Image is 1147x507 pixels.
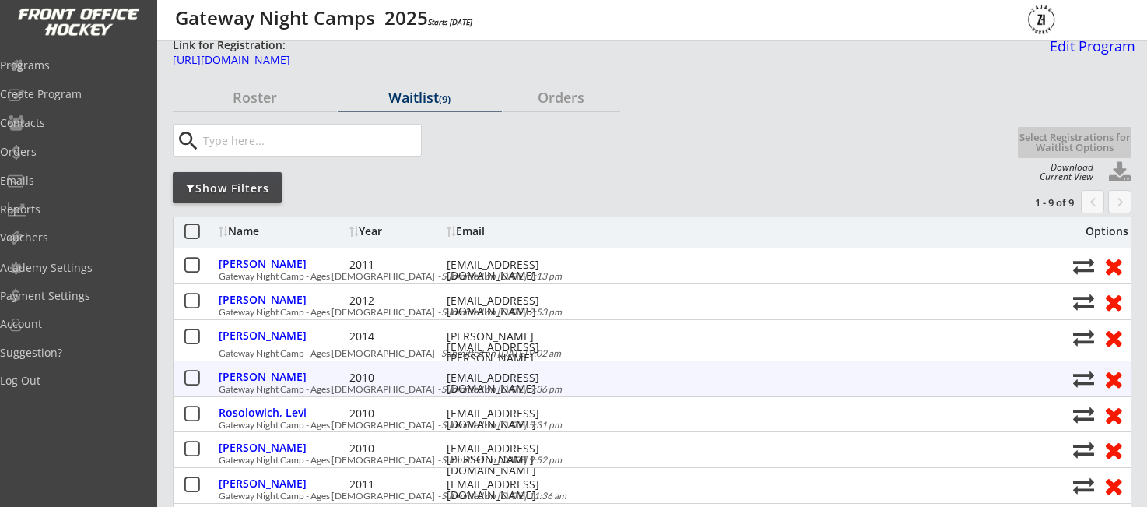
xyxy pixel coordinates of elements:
[1099,438,1128,462] button: Remove from roster (no refund)
[219,226,346,237] div: Name
[1099,403,1128,427] button: Remove from roster (no refund)
[219,308,1065,317] div: Gateway Night Camp - Ages [DEMOGRAPHIC_DATA] -
[219,491,1065,501] div: Gateway Night Camp - Ages [DEMOGRAPHIC_DATA] -
[349,226,443,237] div: Year
[1073,439,1094,460] button: Move player
[349,372,443,383] div: 2010
[1099,254,1128,278] button: Remove from roster (no refund)
[173,90,337,104] div: Roster
[1044,39,1135,66] a: Edit Program
[441,270,562,282] em: Submitted on [DATE] 1:13 pm
[428,16,472,27] em: Starts [DATE]
[173,55,957,74] a: [URL][DOMAIN_NAME]
[219,442,346,453] div: [PERSON_NAME]
[503,90,620,104] div: Orders
[219,407,346,418] div: Rosolowich, Levi
[219,478,346,489] div: [PERSON_NAME]
[219,385,1065,394] div: Gateway Night Camp - Ages [DEMOGRAPHIC_DATA] -
[1099,474,1128,498] button: Remove from roster (no refund)
[1073,475,1094,496] button: Move player
[447,259,587,281] div: [EMAIL_ADDRESS][DOMAIN_NAME]
[1073,404,1094,425] button: Move player
[447,408,587,430] div: [EMAIL_ADDRESS][DOMAIN_NAME]
[441,419,562,431] em: Submitted on [DATE] 5:31 pm
[1073,327,1094,348] button: Move player
[219,456,1065,465] div: Gateway Night Camp - Ages [DEMOGRAPHIC_DATA] -
[1108,190,1131,213] button: keyboard_arrow_right
[173,55,957,65] div: [URL][DOMAIN_NAME]
[1044,39,1135,53] div: Edit Program
[175,129,201,153] button: search
[173,37,288,53] div: Link for Registration:
[447,331,587,375] div: [PERSON_NAME][EMAIL_ADDRESS][PERSON_NAME][DOMAIN_NAME]
[1073,368,1094,389] button: Move player
[447,372,587,394] div: [EMAIL_ADDRESS][DOMAIN_NAME]
[219,371,346,382] div: [PERSON_NAME]
[1032,163,1093,181] div: Download Current View
[441,347,561,359] em: Submitted on [DATE] 9:02 am
[219,259,346,269] div: [PERSON_NAME]
[447,295,587,317] div: [EMAIL_ADDRESS][DOMAIN_NAME]
[439,92,451,106] font: (9)
[1099,290,1128,314] button: Remove from roster (no refund)
[1073,226,1128,237] div: Options
[219,349,1065,358] div: Gateway Night Camp - Ages [DEMOGRAPHIC_DATA] -
[1108,161,1131,185] button: Click to download full roster. Your browser settings may try to block it, check your security set...
[219,421,1065,430] div: Gateway Night Camp - Ages [DEMOGRAPHIC_DATA] -
[219,330,346,341] div: [PERSON_NAME]
[338,90,502,104] div: Waitlist
[447,443,587,476] div: [EMAIL_ADDRESS][PERSON_NAME][DOMAIN_NAME]
[349,479,443,490] div: 2011
[349,259,443,270] div: 2011
[1081,190,1104,213] button: chevron_left
[1099,367,1128,391] button: Remove from roster (no refund)
[349,331,443,342] div: 2014
[441,383,562,395] em: Submitted on [DATE] 5:36 pm
[993,195,1074,209] div: 1 - 9 of 9
[441,454,562,466] em: Submitted on [DATE] 9:52 pm
[173,181,282,196] div: Show Filters
[441,306,562,318] em: Submitted on [DATE] 2:53 pm
[200,125,421,156] input: Type here...
[349,408,443,419] div: 2010
[1099,326,1128,350] button: Remove from roster (no refund)
[219,272,1065,281] div: Gateway Night Camp - Ages [DEMOGRAPHIC_DATA] -
[349,295,443,306] div: 2012
[441,490,566,502] em: Submitted on [DATE] 11:36 am
[1073,255,1094,276] button: Move player
[219,294,346,305] div: [PERSON_NAME]
[1073,291,1094,312] button: Move player
[1018,127,1131,158] button: Select Registrations for Waitlist Options
[447,479,587,501] div: [EMAIL_ADDRESS][DOMAIN_NAME]
[447,226,587,237] div: Email
[349,443,443,454] div: 2010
